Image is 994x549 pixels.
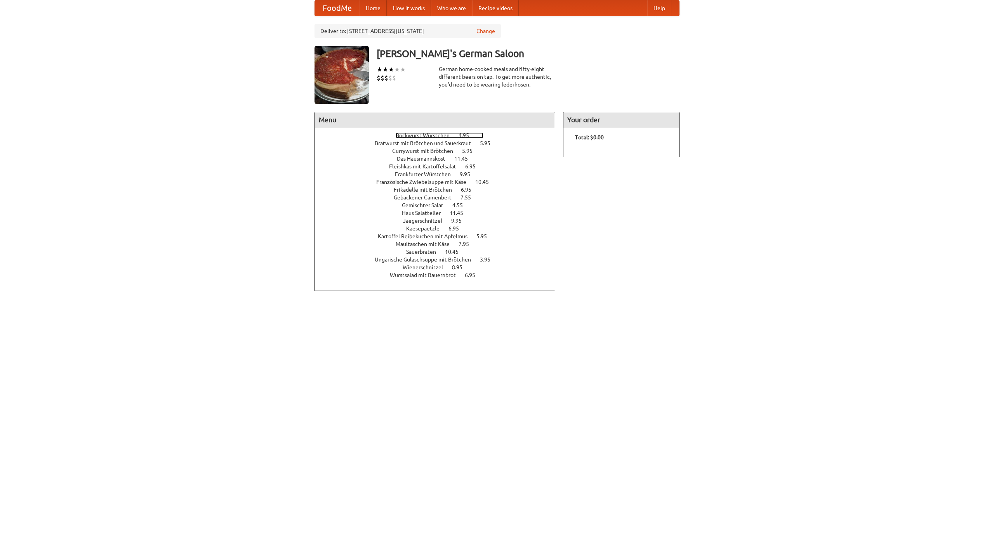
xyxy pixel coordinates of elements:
[403,264,451,270] span: Wienerschnitzel
[400,65,406,74] li: ★
[402,210,478,216] a: Haus Salatteller 11.45
[390,272,464,278] span: Wurstsalad mit Bauernbrot
[378,233,475,239] span: Kartoffel Reibekuchen mit Apfelmus
[378,233,501,239] a: Kartoffel Reibekuchen mit Apfelmus 5.95
[406,225,447,232] span: Kaesepaetzle
[396,241,483,247] a: Maultaschen mit Käse 7.95
[406,249,444,255] span: Sauerbraten
[465,272,483,278] span: 6.95
[461,194,479,201] span: 7.55
[403,264,477,270] a: Wienerschnitzel 8.95
[396,241,457,247] span: Maultaschen mit Käse
[448,225,467,232] span: 6.95
[395,171,459,177] span: Frankfurter Würstchen
[392,148,461,154] span: Currywurst mit Brötchen
[377,46,679,61] h3: [PERSON_NAME]'s German Saloon
[439,65,555,88] div: German home-cooked meals and fifty-eight different beers on tap. To get more authentic, you'd nee...
[387,0,431,16] a: How it works
[451,218,469,224] span: 9.95
[461,187,479,193] span: 6.95
[475,179,497,185] span: 10.45
[396,132,457,139] span: Bockwurst Würstchen
[472,0,519,16] a: Recipe videos
[431,0,472,16] a: Who we are
[376,179,503,185] a: Französische Zwiebelsuppe mit Käse 10.45
[315,112,555,128] h4: Menu
[403,218,476,224] a: Jaegerschnitzel 9.95
[315,46,369,104] img: angular.jpg
[402,202,451,208] span: Gemischter Salat
[462,148,480,154] span: 5.95
[390,272,490,278] a: Wurstsalad mit Bauernbrot 6.95
[465,163,483,170] span: 6.95
[375,140,505,146] a: Bratwurst mit Brötchen und Sauerkraut 5.95
[450,210,471,216] span: 11.45
[389,163,490,170] a: Fleishkas mit Kartoffelsalat 6.95
[394,187,460,193] span: Frikadelle mit Brötchen
[480,140,498,146] span: 5.95
[452,264,470,270] span: 8.95
[397,156,482,162] a: Das Hausmannskost 11.45
[315,24,501,38] div: Deliver to: [STREET_ADDRESS][US_STATE]
[392,148,487,154] a: Currywurst mit Brötchen 5.95
[396,132,483,139] a: Bockwurst Würstchen 4.95
[402,210,448,216] span: Haus Salatteller
[360,0,387,16] a: Home
[575,134,604,140] b: Total: $0.00
[563,112,679,128] h4: Your order
[388,74,392,82] li: $
[452,202,471,208] span: 4.55
[375,256,505,263] a: Ungarische Gulaschsuppe mit Brötchen 3.95
[406,225,473,232] a: Kaesepaetzle 6.95
[459,132,477,139] span: 4.95
[647,0,671,16] a: Help
[402,202,477,208] a: Gemischter Salat 4.55
[406,249,473,255] a: Sauerbraten 10.45
[388,65,394,74] li: ★
[394,194,459,201] span: Gebackener Camenbert
[395,171,485,177] a: Frankfurter Würstchen 9.95
[454,156,476,162] span: 11.45
[394,187,486,193] a: Frikadelle mit Brötchen 6.95
[375,140,479,146] span: Bratwurst mit Brötchen und Sauerkraut
[377,74,381,82] li: $
[382,65,388,74] li: ★
[459,241,477,247] span: 7.95
[403,218,450,224] span: Jaegerschnitzel
[460,171,478,177] span: 9.95
[394,194,485,201] a: Gebackener Camenbert 7.55
[476,233,495,239] span: 5.95
[445,249,466,255] span: 10.45
[480,256,498,263] span: 3.95
[384,74,388,82] li: $
[375,256,479,263] span: Ungarische Gulaschsuppe mit Brötchen
[376,179,474,185] span: Französische Zwiebelsuppe mit Käse
[381,74,384,82] li: $
[476,27,495,35] a: Change
[397,156,453,162] span: Das Hausmannskost
[394,65,400,74] li: ★
[392,74,396,82] li: $
[377,65,382,74] li: ★
[389,163,464,170] span: Fleishkas mit Kartoffelsalat
[315,0,360,16] a: FoodMe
